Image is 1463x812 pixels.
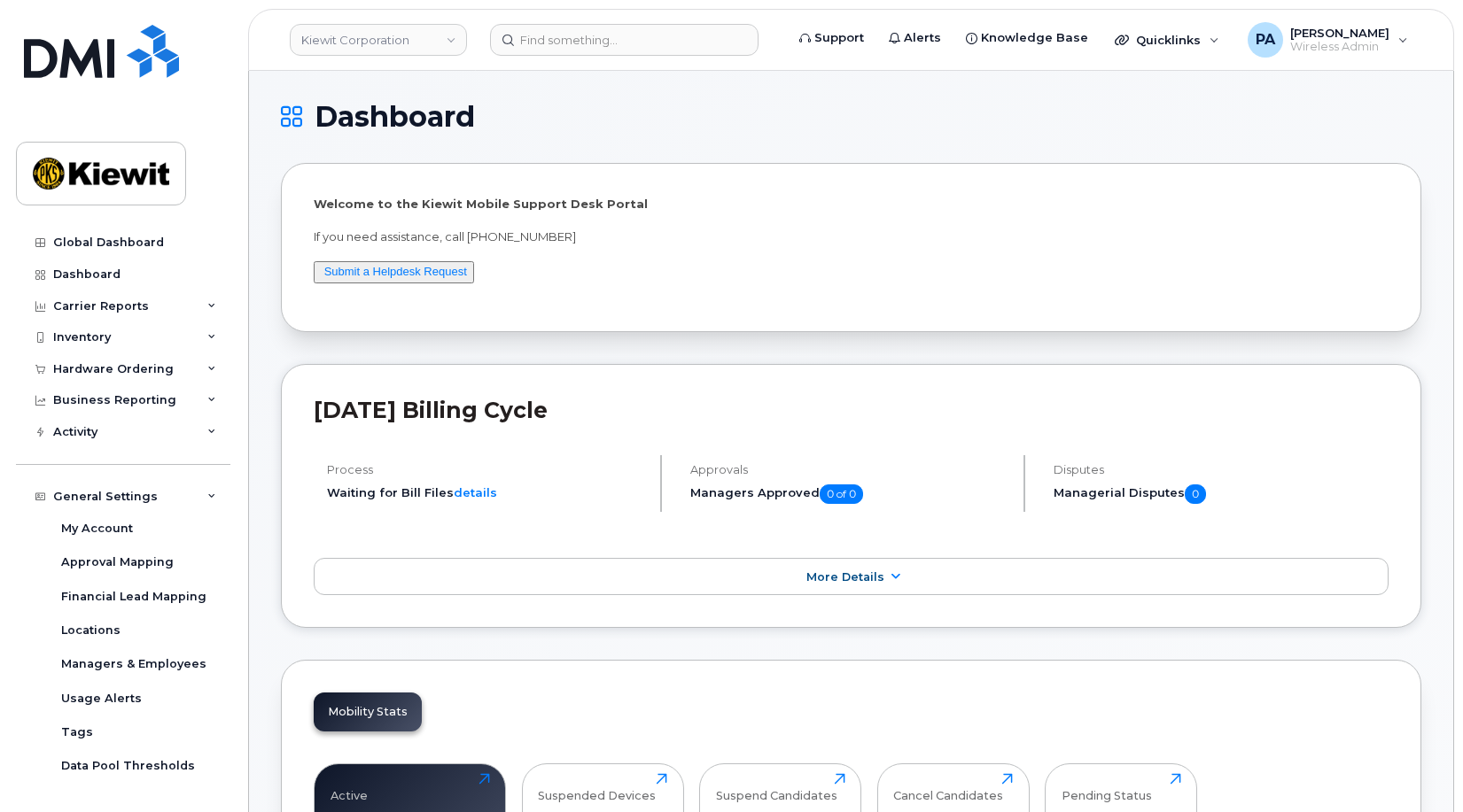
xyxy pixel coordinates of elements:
[690,484,1008,504] h5: Managers Approved
[454,485,497,499] a: details
[331,773,368,802] div: Active
[893,773,1003,802] div: Cancel Candidates
[324,265,467,278] a: Submit a Helpdesk Request
[315,104,475,130] span: Dashboard
[820,484,863,504] span: 0 of 0
[806,570,884,584] span: More Details
[538,773,656,802] div: Suspended Devices
[1185,484,1206,504] span: 0
[716,773,837,802] div: Suspend Candidates
[314,228,1389,245] p: If you need assistance, call [PHONE_NUMBER]
[1054,463,1389,476] h4: Disputes
[314,261,474,283] button: Submit a Helpdesk Request
[314,196,1389,213] p: Welcome to the Kiewit Mobile Support Desk Portal
[327,463,645,476] h4: Process
[327,484,645,501] li: Waiting for Bill Files
[1062,773,1152,802] div: Pending Status
[314,397,1389,423] h2: [DATE] Billing Cycle
[690,463,1008,476] h4: Approvals
[1386,735,1450,799] iframe: Messenger Launcher
[1054,484,1389,504] h5: Managerial Disputes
